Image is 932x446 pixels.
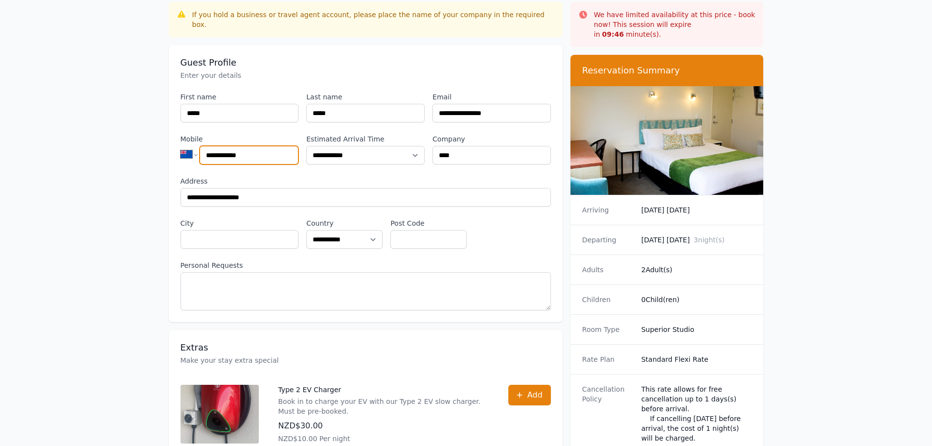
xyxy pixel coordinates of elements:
[181,385,259,444] img: Type 2 EV Charger
[582,65,752,76] h3: Reservation Summary
[582,265,634,275] dt: Adults
[570,86,764,195] img: Superior Studio
[181,342,551,353] h3: Extras
[508,385,551,405] button: Add
[527,389,543,401] span: Add
[192,10,555,29] div: If you hold a business or travel agent account, please place the name of your company in the requ...
[306,218,383,228] label: Country
[181,260,551,270] label: Personal Requests
[641,295,752,305] dd: 0 Child(ren)
[181,176,551,186] label: Address
[278,397,489,416] p: Book in to charge your EV with our Type 2 EV slow charger. Must be pre-booked.
[641,235,752,245] dd: [DATE] [DATE]
[582,384,634,443] dt: Cancellation Policy
[582,235,634,245] dt: Departing
[181,70,551,80] p: Enter your details
[181,218,299,228] label: City
[582,205,634,215] dt: Arriving
[641,265,752,275] dd: 2 Adult(s)
[432,134,551,144] label: Company
[641,205,752,215] dd: [DATE] [DATE]
[306,134,425,144] label: Estimated Arrival Time
[582,295,634,305] dt: Children
[181,134,299,144] label: Mobile
[181,355,551,365] p: Make your stay extra special
[582,325,634,334] dt: Room Type
[181,57,551,69] h3: Guest Profile
[602,30,624,38] strong: 09 : 46
[432,92,551,102] label: Email
[278,385,489,395] p: Type 2 EV Charger
[278,434,489,444] p: NZD$10.00 Per night
[582,354,634,364] dt: Rate Plan
[390,218,467,228] label: Post Code
[306,92,425,102] label: Last name
[694,236,725,244] span: 3 night(s)
[594,10,756,39] p: We have limited availability at this price - book now! This session will expire in minute(s).
[641,325,752,334] dd: Superior Studio
[641,384,752,443] div: This rate allows for free cancellation up to 1 days(s) before arrival. If cancelling [DATE] befor...
[278,420,489,432] p: NZD$30.00
[181,92,299,102] label: First name
[641,354,752,364] dd: Standard Flexi Rate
